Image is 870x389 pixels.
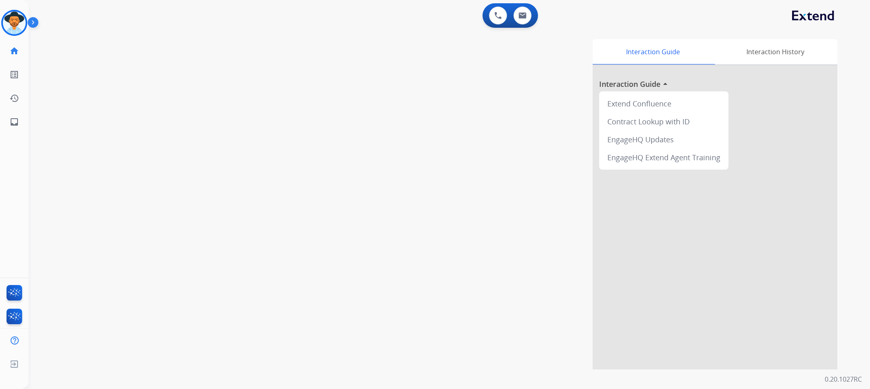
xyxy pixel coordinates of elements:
[825,374,862,384] p: 0.20.1027RC
[602,130,725,148] div: EngageHQ Updates
[9,70,19,80] mat-icon: list_alt
[9,46,19,56] mat-icon: home
[602,113,725,130] div: Contract Lookup with ID
[593,39,713,64] div: Interaction Guide
[602,148,725,166] div: EngageHQ Extend Agent Training
[3,11,26,34] img: avatar
[602,95,725,113] div: Extend Confluence
[9,93,19,103] mat-icon: history
[713,39,837,64] div: Interaction History
[9,117,19,127] mat-icon: inbox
